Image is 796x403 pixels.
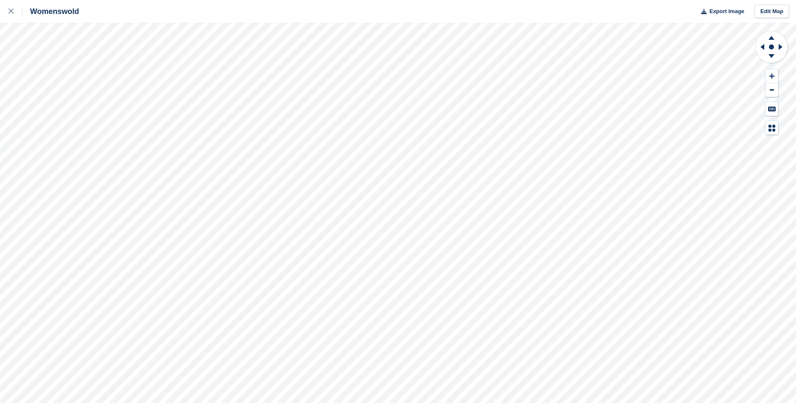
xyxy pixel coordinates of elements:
[696,5,744,19] button: Export Image
[755,5,789,19] a: Edit Map
[766,121,778,135] button: Map Legend
[766,69,778,83] button: Zoom In
[766,102,778,116] button: Keyboard Shortcuts
[22,6,79,16] div: Womenswold
[766,83,778,97] button: Zoom Out
[709,7,744,16] span: Export Image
